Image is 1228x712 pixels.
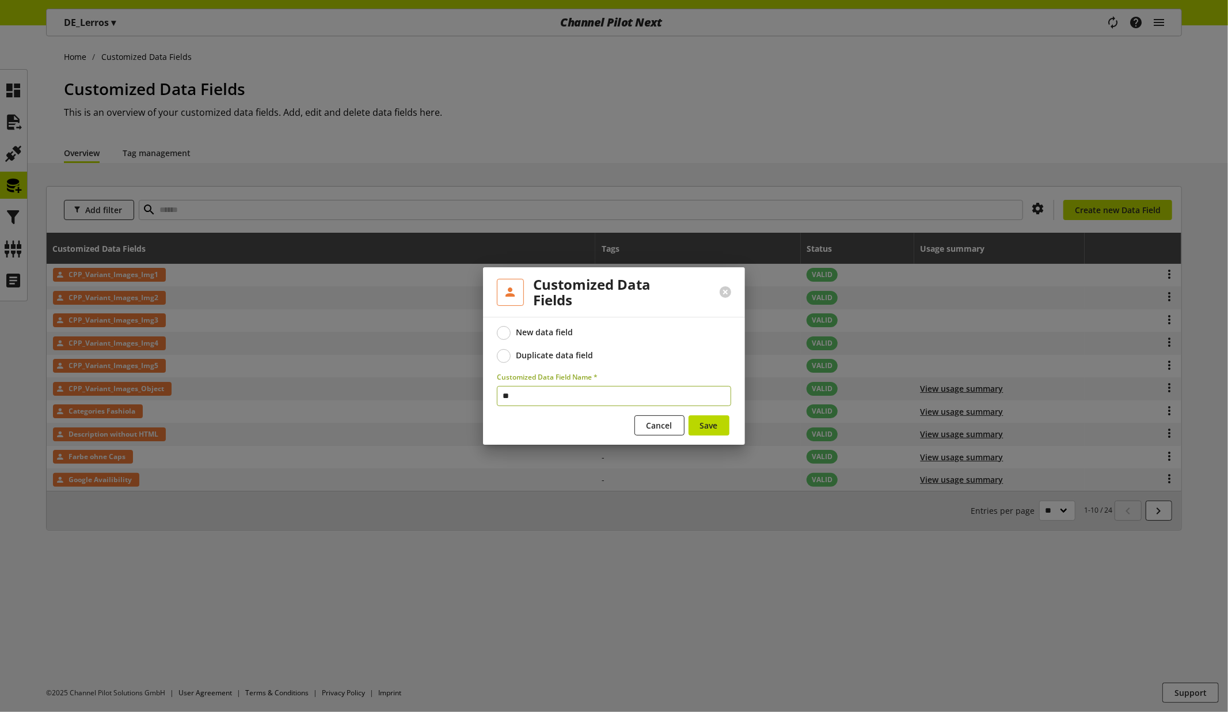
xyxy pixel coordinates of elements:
button: Save [689,415,729,435]
div: New data field [516,327,573,338]
div: Duplicate data field [516,350,594,361]
span: Cancel [647,419,672,431]
button: Cancel [634,415,685,435]
span: Save [700,419,718,431]
h2: Customized Data Fields [533,277,692,308]
span: Customized Data Field Name * [497,372,598,382]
